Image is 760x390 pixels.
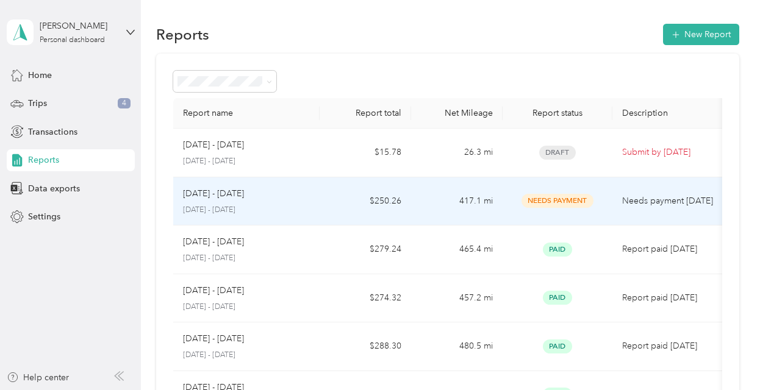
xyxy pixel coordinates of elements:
span: Data exports [28,182,80,195]
p: [DATE] - [DATE] [183,205,310,216]
p: [DATE] - [DATE] [183,332,244,346]
td: $288.30 [320,322,411,371]
p: Submit by [DATE] [622,146,725,159]
p: Report paid [DATE] [622,243,725,256]
td: 26.3 mi [411,129,503,177]
td: $279.24 [320,225,411,274]
p: Report paid [DATE] [622,291,725,305]
span: Draft [539,146,576,160]
p: [DATE] - [DATE] [183,253,310,264]
span: Settings [28,210,60,223]
p: [DATE] - [DATE] [183,302,310,313]
p: Needs payment [DATE] [622,194,725,208]
button: New Report [663,24,739,45]
td: $250.26 [320,177,411,226]
span: 4 [118,98,131,109]
button: Help center [7,371,69,384]
span: Paid [543,339,572,353]
th: Report total [320,98,411,129]
td: 417.1 mi [411,177,503,226]
td: 465.4 mi [411,225,503,274]
td: 457.2 mi [411,274,503,323]
iframe: Everlance-gr Chat Button Frame [692,322,760,390]
div: Personal dashboard [40,37,105,44]
p: [DATE] - [DATE] [183,187,244,200]
h1: Reports [156,28,209,41]
p: [DATE] - [DATE] [183,350,310,361]
td: $274.32 [320,274,411,323]
span: Paid [543,243,572,257]
p: [DATE] - [DATE] [183,156,310,167]
td: $15.78 [320,129,411,177]
p: [DATE] - [DATE] [183,138,244,152]
p: [DATE] - [DATE] [183,235,244,249]
span: Needs Payment [522,194,593,208]
span: Home [28,69,52,82]
th: Description [612,98,734,129]
th: Net Mileage [411,98,503,129]
p: Report paid [DATE] [622,339,725,353]
div: Report status [512,108,603,118]
span: Transactions [28,126,77,138]
span: Reports [28,154,59,166]
div: [PERSON_NAME] [40,19,116,32]
p: [DATE] - [DATE] [183,284,244,297]
td: 480.5 mi [411,322,503,371]
span: Trips [28,97,47,110]
th: Report name [173,98,320,129]
span: Paid [543,291,572,305]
